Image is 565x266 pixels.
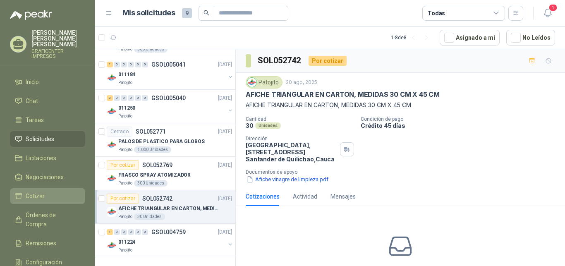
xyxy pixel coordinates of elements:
[134,180,168,187] div: 300 Unidades
[142,162,172,168] p: SOL052769
[122,7,175,19] h1: Mis solicitudes
[118,79,132,86] p: Patojito
[26,153,56,163] span: Licitaciones
[114,95,120,101] div: 0
[361,116,562,122] p: Condición de pago
[95,123,235,157] a: CerradoSOL052771[DATE] Company LogoPALOS DE PLASTICO PARA GLOBOSPatojito1.000 Unidades
[118,171,191,179] p: FRASCO SPRAY ATOMIZADOR
[151,95,186,101] p: GSOL005040
[118,213,132,220] p: Patojito
[107,93,234,120] a: 3 0 0 0 0 0 GSOL005040[DATE] Company Logo011250Patojito
[136,129,166,134] p: SOL052771
[118,71,135,79] p: 011184
[218,228,232,236] p: [DATE]
[107,73,117,83] img: Company Logo
[428,9,445,18] div: Todas
[218,161,232,169] p: [DATE]
[10,112,85,128] a: Tareas
[246,141,337,163] p: [GEOGRAPHIC_DATA], [STREET_ADDRESS] Santander de Quilichao , Cauca
[26,96,38,105] span: Chat
[121,62,127,67] div: 0
[10,169,85,185] a: Negociaciones
[26,115,44,125] span: Tareas
[246,169,562,175] p: Documentos de apoyo
[107,140,117,150] img: Company Logo
[118,138,205,146] p: PALOS DE PLASTICO PARA GLOBOS
[246,175,329,184] button: Afiche vinagre de limpieza.pdf
[246,192,280,201] div: Cotizaciones
[330,192,356,201] div: Mensajes
[203,10,209,16] span: search
[10,150,85,166] a: Licitaciones
[142,95,148,101] div: 0
[391,31,433,44] div: 1 - 8 de 8
[218,94,232,102] p: [DATE]
[26,211,77,229] span: Órdenes de Compra
[121,229,127,235] div: 0
[121,95,127,101] div: 0
[107,207,117,217] img: Company Logo
[135,95,141,101] div: 0
[26,239,56,248] span: Remisiones
[107,229,113,235] div: 1
[361,122,562,129] p: Crédito 45 días
[107,127,132,137] div: Cerrado
[10,188,85,204] a: Cotizar
[540,6,555,21] button: 1
[31,30,85,47] p: [PERSON_NAME] [PERSON_NAME] [PERSON_NAME]
[134,46,168,53] div: 560 Unidades
[118,146,132,153] p: Patojito
[107,227,234,254] a: 1 0 0 0 0 0 GSOL004759[DATE] Company Logo011224Patojito
[182,8,192,18] span: 9
[134,213,165,220] div: 30 Unidades
[258,54,302,67] h3: SOL052742
[218,128,232,136] p: [DATE]
[246,76,282,89] div: Patojito
[107,106,117,116] img: Company Logo
[95,157,235,190] a: Por cotizarSOL052769[DATE] Company LogoFRASCO SPRAY ATOMIZADORPatojito300 Unidades
[142,62,148,67] div: 0
[26,173,64,182] span: Negociaciones
[95,190,235,224] a: Por cotizarSOL052742[DATE] Company LogoAFICHE TRIANGULAR EN CARTON, MEDIDAS 30 CM X 45 CMPatojito...
[118,238,135,246] p: 011224
[10,74,85,90] a: Inicio
[10,235,85,251] a: Remisiones
[107,60,234,86] a: 1 0 0 0 0 0 GSOL005041[DATE] Company Logo011184Patojito
[107,160,139,170] div: Por cotizar
[440,30,500,46] button: Asignado a mi
[128,62,134,67] div: 0
[10,10,52,20] img: Logo peakr
[107,194,139,204] div: Por cotizar
[142,229,148,235] div: 0
[246,122,254,129] p: 30
[26,77,39,86] span: Inicio
[114,229,120,235] div: 0
[118,180,132,187] p: Patojito
[10,207,85,232] a: Órdenes de Compra
[218,61,232,69] p: [DATE]
[118,113,132,120] p: Patojito
[128,229,134,235] div: 0
[31,49,85,59] p: GRAFICENTER IMPRESOS
[309,56,347,66] div: Por cotizar
[135,229,141,235] div: 0
[134,146,171,153] div: 1.000 Unidades
[107,240,117,250] img: Company Logo
[118,46,132,53] p: Patojito
[286,79,317,86] p: 20 ago, 2025
[506,30,555,46] button: No Leídos
[246,116,354,122] p: Cantidad
[246,90,440,99] p: AFICHE TRIANGULAR EN CARTON, MEDIDAS 30 CM X 45 CM
[151,62,186,67] p: GSOL005041
[118,205,221,213] p: AFICHE TRIANGULAR EN CARTON, MEDIDAS 30 CM X 45 CM
[142,196,172,201] p: SOL052742
[135,62,141,67] div: 0
[26,134,54,144] span: Solicitudes
[246,136,337,141] p: Dirección
[151,229,186,235] p: GSOL004759
[247,78,256,87] img: Company Logo
[107,62,113,67] div: 1
[246,101,555,110] p: AFICHE TRIANGULAR EN CARTON, MEDIDAS 30 CM X 45 CM
[26,192,45,201] span: Cotizar
[293,192,317,201] div: Actividad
